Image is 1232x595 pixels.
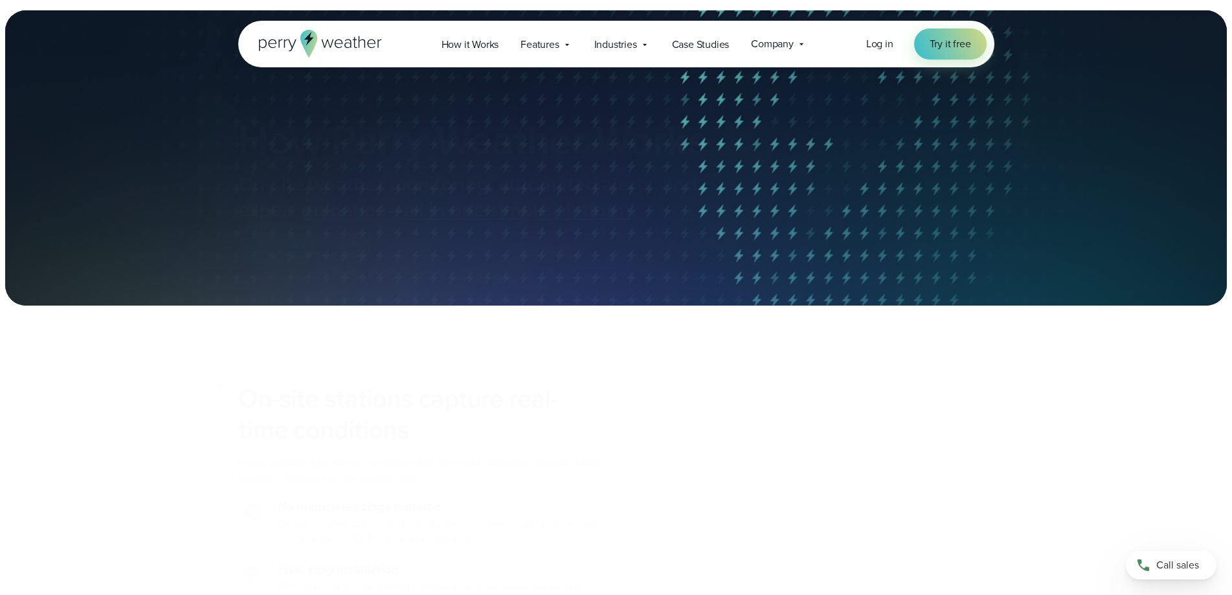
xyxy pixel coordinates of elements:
[751,36,794,52] span: Company
[661,31,741,58] a: Case Studies
[1126,551,1216,579] a: Call sales
[594,37,637,52] span: Industries
[431,31,510,58] a: How it Works
[930,36,971,52] span: Try it free
[866,36,893,52] a: Log in
[866,36,893,51] span: Log in
[914,28,987,60] a: Try it free
[442,37,499,52] span: How it Works
[521,37,559,52] span: Features
[1156,557,1199,573] span: Call sales
[672,37,730,52] span: Case Studies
